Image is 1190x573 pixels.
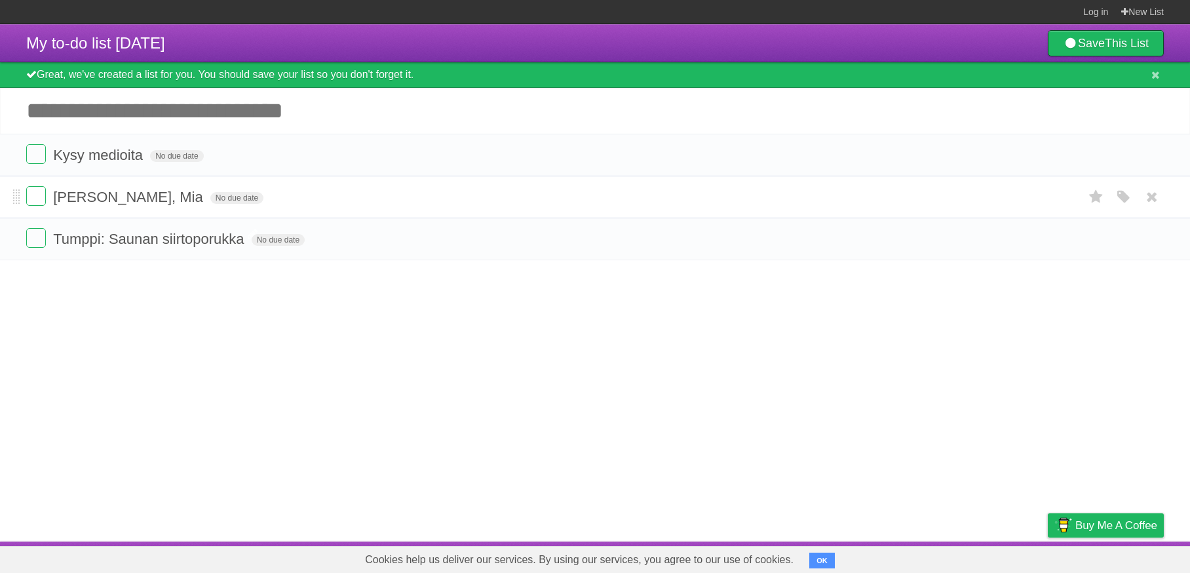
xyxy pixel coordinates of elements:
[1084,186,1109,208] label: Star task
[150,150,203,162] span: No due date
[26,144,46,164] label: Done
[53,189,206,205] span: [PERSON_NAME], Mia
[1048,513,1164,538] a: Buy me a coffee
[53,147,146,163] span: Kysy medioita
[873,545,901,570] a: About
[1048,30,1164,56] a: SaveThis List
[1054,514,1072,536] img: Buy me a coffee
[1081,545,1164,570] a: Suggest a feature
[809,553,835,568] button: OK
[1031,545,1065,570] a: Privacy
[1075,514,1157,537] span: Buy me a coffee
[1105,37,1149,50] b: This List
[210,192,263,204] span: No due date
[917,545,970,570] a: Developers
[352,547,807,573] span: Cookies help us deliver our services. By using our services, you agree to our use of cookies.
[252,234,305,246] span: No due date
[53,231,247,247] span: Tumppi: Saunan siirtoporukka
[986,545,1015,570] a: Terms
[26,228,46,248] label: Done
[26,186,46,206] label: Done
[26,34,165,52] span: My to-do list [DATE]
